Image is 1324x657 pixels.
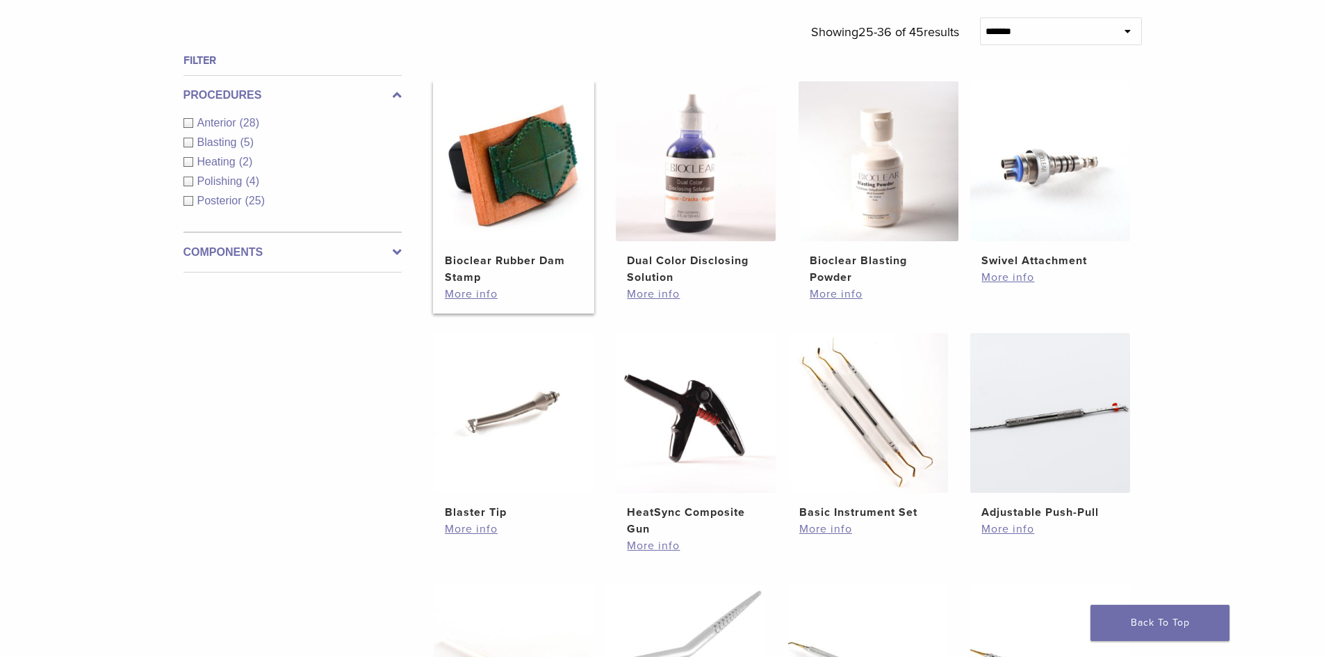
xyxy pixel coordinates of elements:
a: More info [627,286,765,302]
a: HeatSync Composite GunHeatSync Composite Gun [615,333,777,537]
span: Posterior [197,195,245,206]
h4: Filter [183,52,402,69]
a: Dual Color Disclosing SolutionDual Color Disclosing Solution [615,81,777,286]
a: Bioclear Blasting PowderBioclear Blasting Powder [798,81,960,286]
span: Polishing [197,175,246,187]
img: Blaster Tip [434,333,594,493]
img: Dual Color Disclosing Solution [616,81,776,241]
label: Procedures [183,87,402,104]
img: Adjustable Push-Pull [970,333,1130,493]
a: More info [799,521,937,537]
h2: Basic Instrument Set [799,504,937,521]
img: Bioclear Rubber Dam Stamp [434,81,594,241]
a: Swivel AttachmentSwivel Attachment [970,81,1131,269]
a: Bioclear Rubber Dam StampBioclear Rubber Dam Stamp [433,81,595,286]
img: Swivel Attachment [970,81,1130,241]
a: More info [981,521,1119,537]
a: Back To Top [1090,605,1229,641]
p: Showing results [811,17,959,47]
h2: Bioclear Blasting Powder [810,252,947,286]
span: (2) [239,156,253,168]
h2: Bioclear Rubber Dam Stamp [445,252,582,286]
label: Components [183,244,402,261]
img: HeatSync Composite Gun [616,333,776,493]
span: Heating [197,156,239,168]
span: (5) [240,136,254,148]
img: Basic Instrument Set [788,333,948,493]
a: More info [445,521,582,537]
a: More info [627,537,765,554]
h2: HeatSync Composite Gun [627,504,765,537]
span: Anterior [197,117,240,129]
a: Adjustable Push-PullAdjustable Push-Pull [970,333,1131,521]
img: Bioclear Blasting Powder [799,81,958,241]
a: Blaster TipBlaster Tip [433,333,595,521]
h2: Swivel Attachment [981,252,1119,269]
h2: Blaster Tip [445,504,582,521]
span: Blasting [197,136,240,148]
h2: Dual Color Disclosing Solution [627,252,765,286]
span: (25) [245,195,265,206]
a: More info [981,269,1119,286]
span: (28) [240,117,259,129]
a: Basic Instrument SetBasic Instrument Set [787,333,949,521]
span: 25-36 of 45 [858,24,924,40]
a: More info [445,286,582,302]
h2: Adjustable Push-Pull [981,504,1119,521]
a: More info [810,286,947,302]
span: (4) [245,175,259,187]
